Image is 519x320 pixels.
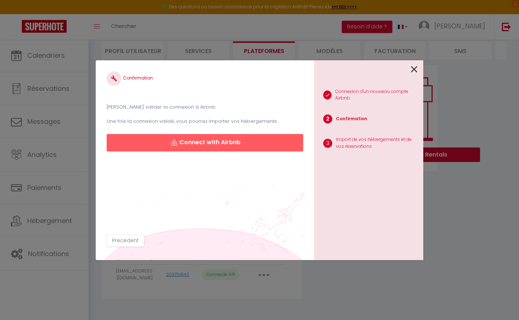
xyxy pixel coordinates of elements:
[336,136,417,150] p: Import de vos hébergements et de vos réservations
[107,134,303,151] button: Connect with Airbnb
[336,116,367,122] p: Confirmation
[323,114,332,123] span: 2
[335,88,417,102] p: Connexion d'un nouveau compte Airbnb
[107,235,144,247] button: Précédent
[107,104,303,111] p: [PERSON_NAME] valider la connexion à Airbnb.
[107,118,303,125] p: Une fois la connexion validé, vous pourrez importer vos hébergements.
[323,139,332,148] span: 3
[107,71,303,86] h4: Confirmation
